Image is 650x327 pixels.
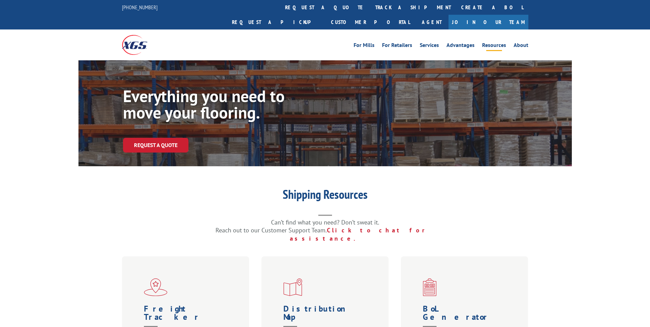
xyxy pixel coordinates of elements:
a: Join Our Team [449,15,528,29]
h1: Shipping Resources [188,188,462,204]
a: Customer Portal [326,15,415,29]
a: Advantages [446,43,475,50]
a: Resources [482,43,506,50]
a: Request a Quote [123,138,188,153]
img: xgs-icon-bo-l-generator-red [423,278,437,296]
img: xgs-icon-distribution-map-red [283,278,302,296]
a: About [514,43,528,50]
h1: Everything you need to move your flooring. [123,88,329,124]
p: Can’t find what you need? Don’t sweat it. Reach out to our Customer Support Team. [188,218,462,243]
a: For Retailers [382,43,412,50]
a: Services [420,43,439,50]
a: Click to chat for assistance. [290,226,434,242]
a: Request a pickup [227,15,326,29]
img: xgs-icon-flagship-distribution-model-red [144,278,168,296]
a: [PHONE_NUMBER] [122,4,158,11]
a: For Mills [354,43,375,50]
a: Agent [415,15,449,29]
